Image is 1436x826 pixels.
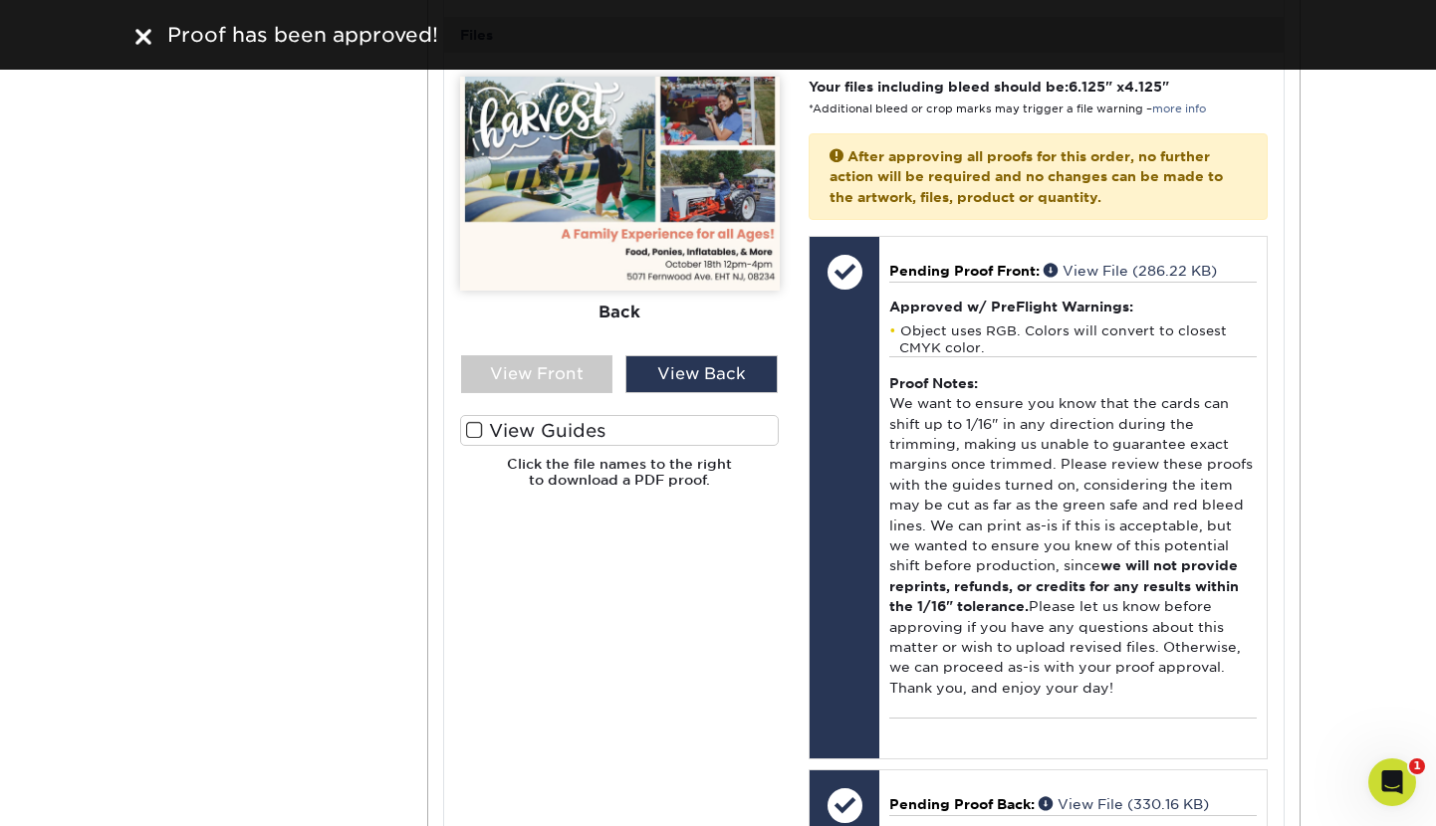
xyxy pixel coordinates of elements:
[460,456,780,505] h6: Click the file names to the right to download a PDF proof.
[1152,103,1206,115] a: more info
[889,796,1035,812] span: Pending Proof Back:
[889,322,1257,356] li: Object uses RGB. Colors will convert to closest CMYK color.
[460,292,780,335] div: Back
[809,103,1206,115] small: *Additional bleed or crop marks may trigger a file warning –
[135,29,151,45] img: close
[889,557,1239,614] b: we will not provide reprints, refunds, or credits for any results within the 1/16" tolerance.
[625,355,778,393] div: View Back
[167,23,438,47] span: Proof has been approved!
[889,375,978,391] strong: Proof Notes:
[830,148,1223,205] strong: After approving all proofs for this order, no further action will be required and no changes can ...
[461,355,613,393] div: View Front
[460,415,780,446] label: View Guides
[1039,796,1209,812] a: View File (330.16 KB)
[1409,758,1425,774] span: 1
[889,356,1257,719] div: We want to ensure you know that the cards can shift up to 1/16" in any direction during the trimm...
[889,263,1040,279] span: Pending Proof Front:
[1124,79,1162,95] span: 4.125
[889,299,1257,314] h4: Approved w/ PreFlight Warnings:
[1069,79,1105,95] span: 6.125
[1044,263,1217,279] a: View File (286.22 KB)
[809,79,1169,95] strong: Your files including bleed should be: " x "
[1368,758,1416,806] iframe: Intercom live chat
